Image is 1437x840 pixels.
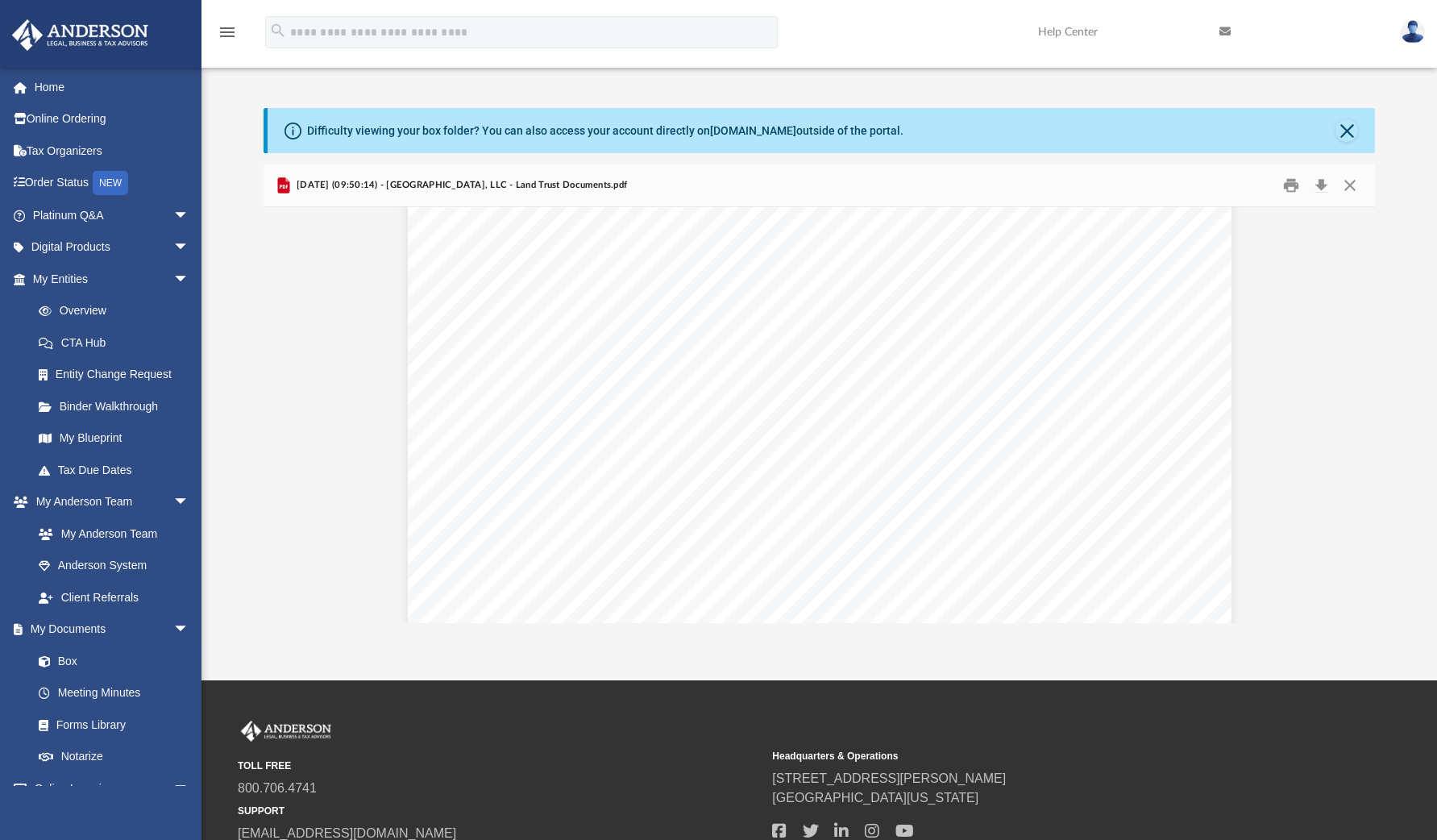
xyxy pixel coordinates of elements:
[23,581,206,613] a: Client Referrals
[269,22,287,40] i: search
[238,826,456,840] a: [EMAIL_ADDRESS][DOMAIN_NAME]
[11,613,206,646] a: My Documentsarrow_drop_down
[1335,119,1358,142] button: Close
[11,135,214,167] a: Tax Organizers
[23,677,206,709] a: Meeting Minutes
[218,23,237,42] i: menu
[173,231,206,264] span: arrow_drop_down
[173,772,206,805] span: arrow_drop_down
[1335,173,1364,198] button: Close
[307,123,903,139] div: Difficulty viewing your box folder? You can also access your account directly on outside of the p...
[264,207,1376,623] div: File preview
[173,613,206,647] span: arrow_drop_down
[11,199,214,231] a: Platinum Q&Aarrow_drop_down
[772,771,1006,785] a: [STREET_ADDRESS][PERSON_NAME]
[23,741,206,773] a: Notarize
[93,171,128,195] div: NEW
[11,263,214,295] a: My Entitiesarrow_drop_down
[11,231,214,264] a: Digital Productsarrow_drop_down
[173,199,206,232] span: arrow_drop_down
[218,31,237,42] a: menu
[23,422,206,455] a: My Blueprint
[23,295,214,327] a: Overview
[23,709,197,741] a: Forms Library
[238,804,761,818] small: SUPPORT
[1275,173,1307,198] button: Print
[11,103,214,135] a: Online Ordering
[293,178,628,193] span: [DATE] (09:50:14) - [GEOGRAPHIC_DATA], LLC - Land Trust Documents.pdf
[23,645,197,677] a: Box
[1401,20,1425,44] img: User Pic
[23,390,214,422] a: Binder Walkthrough
[11,486,206,518] a: My Anderson Teamarrow_drop_down
[238,781,317,795] a: 800.706.4741
[11,167,214,200] a: Order StatusNEW
[11,71,214,103] a: Home
[264,207,1376,623] div: Document Viewer
[23,359,214,391] a: Entity Change Request
[173,486,206,519] span: arrow_drop_down
[238,721,334,742] img: Anderson Advisors Platinum Portal
[710,124,796,137] a: [DOMAIN_NAME]
[772,749,1295,763] small: Headquarters & Operations
[23,518,197,550] a: My Anderson Team
[1306,173,1335,198] button: Download
[23,454,214,486] a: Tax Due Dates
[23,326,214,359] a: CTA Hub
[772,791,978,805] a: [GEOGRAPHIC_DATA][US_STATE]
[23,550,206,582] a: Anderson System
[264,164,1376,623] div: Preview
[173,263,206,296] span: arrow_drop_down
[11,772,206,805] a: Online Learningarrow_drop_down
[7,19,153,51] img: Anderson Advisors Platinum Portal
[238,759,761,773] small: TOLL FREE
